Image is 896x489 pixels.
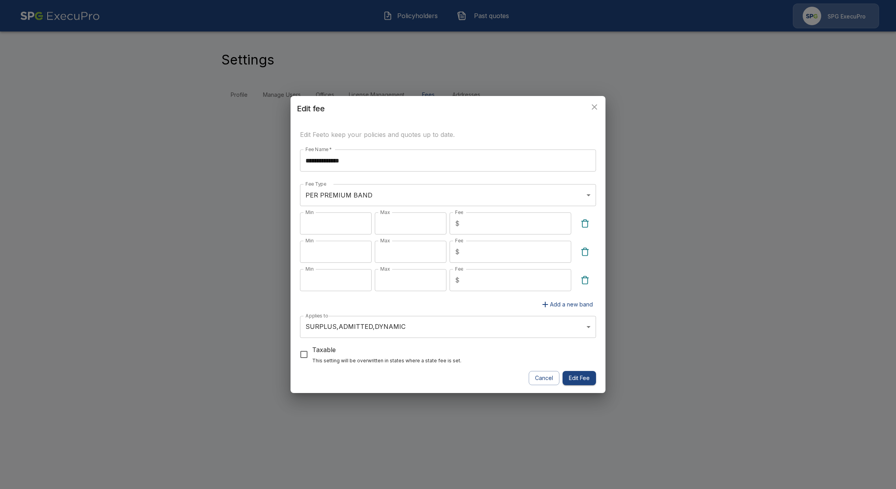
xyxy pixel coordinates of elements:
p: $ [455,219,459,228]
h2: Edit fee [291,96,605,121]
h6: Taxable [312,344,461,355]
label: Fee [455,237,463,244]
div: PER PREMIUM BAND [300,184,596,206]
label: Applies to [305,312,328,319]
img: Delete [580,275,590,285]
label: Fee Type [305,181,326,187]
button: Cancel [529,371,559,386]
p: $ [455,247,459,256]
label: Fee Name [305,146,332,153]
img: Delete [580,219,590,228]
label: Min [305,266,314,272]
label: Fee [455,266,463,272]
button: Edit Fee [563,371,596,386]
div: SURPLUS , ADMITTED , DYNAMIC [300,316,596,338]
label: Min [305,209,314,216]
img: Delete [580,247,590,256]
p: $ [455,275,459,285]
button: Add a new band [537,297,596,312]
span: This setting will be overwritten in states where a state fee is set. [312,358,461,364]
button: close [587,99,602,115]
h6: Edit Fee to keep your policies and quotes up to date. [300,129,596,140]
label: Max [380,266,390,272]
label: Fee [455,209,463,216]
label: Min [305,237,314,244]
label: Max [380,237,390,244]
label: Max [380,209,390,216]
